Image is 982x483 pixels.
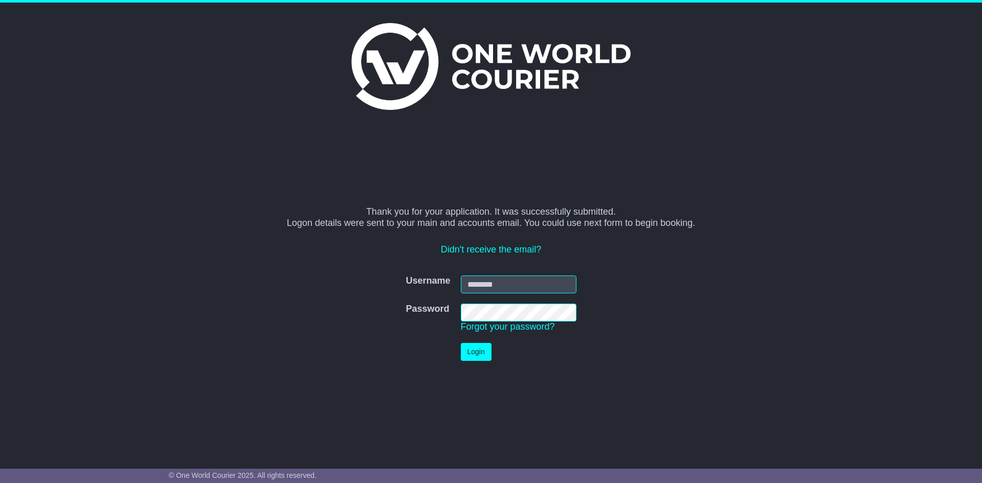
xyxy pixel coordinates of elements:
[287,206,696,228] span: Thank you for your application. It was successfully submitted. Logon details were sent to your ma...
[351,23,631,110] img: One World
[169,471,317,479] span: © One World Courier 2025. All rights reserved.
[406,304,449,315] label: Password
[461,321,555,332] a: Forgot your password?
[461,343,492,361] button: Login
[406,275,450,287] label: Username
[441,244,542,255] a: Didn't receive the email?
